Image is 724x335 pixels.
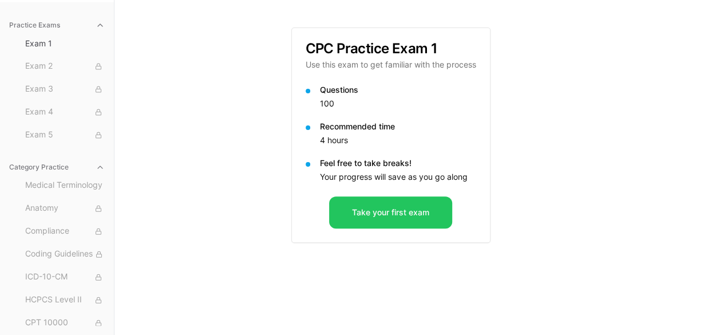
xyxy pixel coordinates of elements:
button: Exam 4 [21,103,109,121]
button: Practice Exams [5,16,109,34]
button: Category Practice [5,158,109,176]
button: Anatomy [21,199,109,218]
button: Exam 2 [21,57,109,76]
p: Recommended time [320,121,476,132]
p: Your progress will save as you go along [320,171,476,183]
button: Exam 3 [21,80,109,98]
p: Feel free to take breaks! [320,157,476,169]
span: Exam 2 [25,60,105,73]
span: CPT 10000 [25,317,105,329]
p: Questions [320,84,476,96]
p: 100 [320,98,476,109]
p: Use this exam to get familiar with the process [306,59,476,70]
button: Medical Terminology [21,176,109,195]
button: Compliance [21,222,109,241]
button: CPT 10000 [21,314,109,332]
span: Exam 5 [25,129,105,141]
span: Exam 1 [25,38,105,49]
button: Coding Guidelines [21,245,109,263]
button: ICD-10-CM [21,268,109,286]
p: 4 hours [320,135,476,146]
span: Coding Guidelines [25,248,105,261]
span: ICD-10-CM [25,271,105,283]
span: Exam 4 [25,106,105,119]
span: Anatomy [25,202,105,215]
button: Exam 5 [21,126,109,144]
span: Exam 3 [25,83,105,96]
span: Compliance [25,225,105,238]
h3: CPC Practice Exam 1 [306,42,476,56]
button: HCPCS Level II [21,291,109,309]
button: Take your first exam [329,196,452,228]
span: Medical Terminology [25,179,105,192]
button: Exam 1 [21,34,109,53]
span: HCPCS Level II [25,294,105,306]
